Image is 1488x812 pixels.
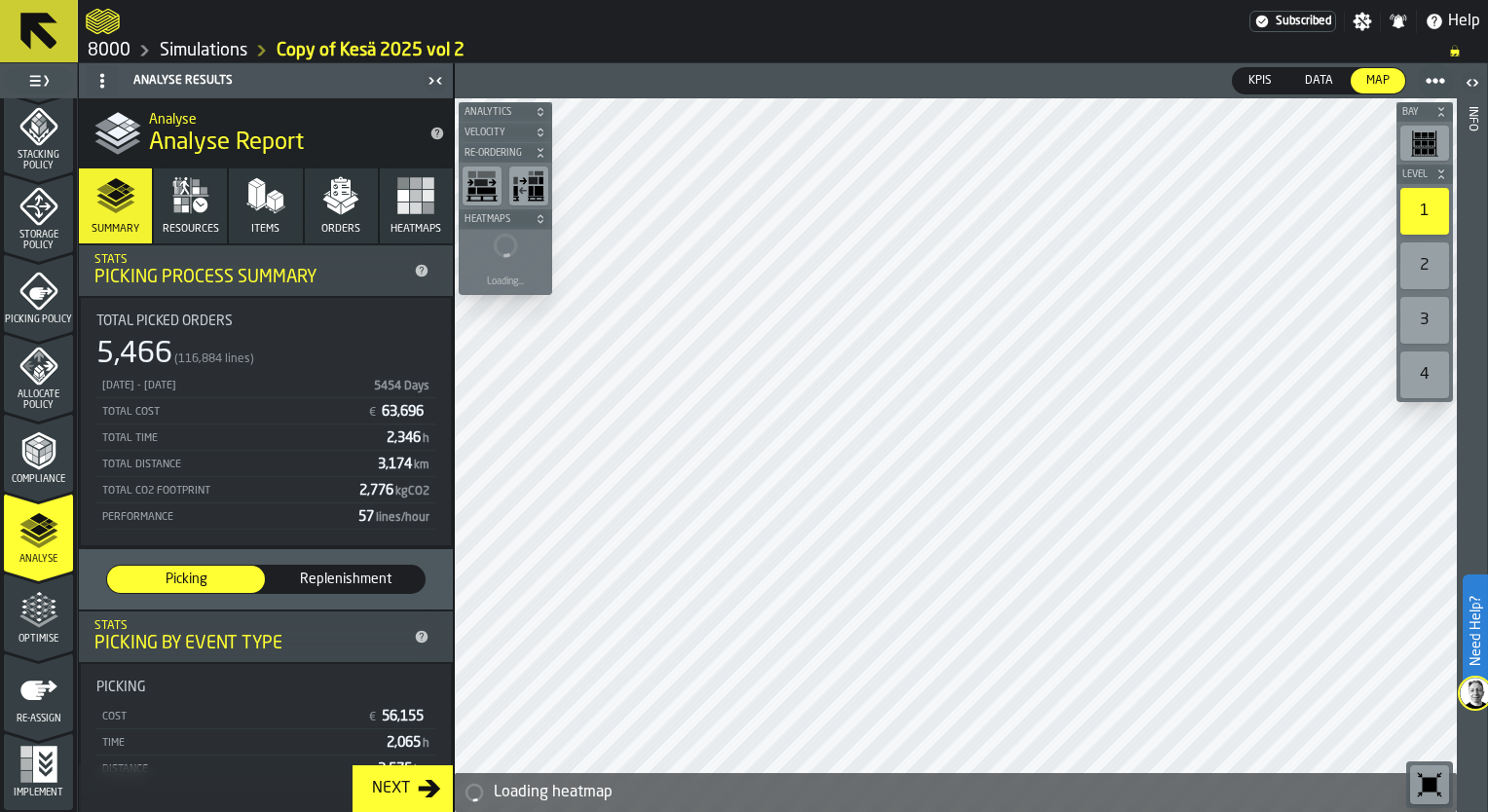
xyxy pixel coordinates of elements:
div: thumb [1351,68,1405,93]
div: Total Time [100,432,379,445]
div: Title [96,680,435,695]
div: Loading heatmap [494,781,1449,804]
span: 63,696 [382,405,428,419]
span: kgCO2 [395,486,429,498]
div: 5,466 [96,337,172,372]
div: StatList-item-Distance [96,756,435,782]
button: button- [1396,102,1453,122]
div: thumb [1289,68,1349,93]
span: km [414,764,429,776]
div: Loading... [487,277,524,287]
span: 57 [358,510,431,524]
a: link-to-/wh/i/b2e041e4-2753-4086-a82a-958e8abdd2c7 [88,40,130,61]
span: Storage Policy [4,230,73,251]
span: Map [1358,72,1397,90]
span: Stacking Policy [4,150,73,171]
div: [DATE] - [DATE] [100,380,364,392]
span: Analyse Report [149,128,304,159]
div: Title [96,314,435,329]
div: StatList-item-4/14/2025 - 5/7/2025 [96,372,435,398]
div: Menu Subscription [1249,11,1336,32]
label: button-toggle-Settings [1345,12,1380,31]
label: button-toggle-Open [1459,67,1486,102]
div: button-toolbar-undefined [459,163,505,209]
div: title-Analyse Report [79,98,453,168]
button: button- [459,102,552,122]
li: menu Picking Policy [4,254,73,332]
div: StatList-item-Total CO2 Footprint [96,477,435,503]
nav: Breadcrumb [86,39,1480,62]
span: Heatmaps [391,223,441,236]
label: button-switch-multi-Picking [106,565,266,594]
span: 2,065 [387,736,431,750]
span: Heatmaps [461,214,531,225]
label: button-switch-multi-KPIs [1232,67,1288,94]
label: button-toggle-Help [1417,10,1488,33]
div: 4 [1400,351,1449,398]
a: logo-header [86,4,120,39]
div: StatList-item-Total Cost [96,398,435,424]
button: button- [1396,165,1453,184]
span: Total Picked Orders [96,314,233,329]
li: menu Re-assign [4,653,73,731]
div: Analyse Results [83,65,422,96]
label: button-switch-multi-Replenishment [266,565,426,594]
div: Time [100,737,379,750]
div: button-toolbar-undefined [1396,122,1453,165]
span: Bay [1398,107,1432,118]
span: Items [251,223,279,236]
span: Re-assign [4,714,73,724]
div: thumb [107,566,265,593]
span: Resources [163,223,219,236]
label: button-switch-multi-Map [1350,67,1406,94]
span: Picking [115,570,257,589]
div: Stats [94,619,406,633]
div: StatList-item-Total Time [96,424,435,451]
div: Next [364,777,418,800]
div: StatList-item-Total Distance [96,451,435,477]
span: Data [1297,72,1341,90]
button: button-Next [353,765,453,812]
label: button-toggle-Close me [422,69,449,92]
h2: Sub Title [149,108,414,128]
div: Stats [94,253,406,267]
div: Total Distance [100,459,370,471]
a: link-to-/wh/i/b2e041e4-2753-4086-a82a-958e8abdd2c7 [160,40,247,61]
div: Picking Process Summary [94,267,406,288]
svg: Reset zoom and position [1414,769,1445,800]
div: StatList-item-Performance [96,503,435,530]
div: Total CO2 Footprint [100,485,352,498]
span: Summary [92,223,139,236]
div: 1 [1400,188,1449,235]
span: KPIs [1241,72,1280,90]
span: Analytics [461,107,531,118]
span: Velocity [461,128,531,138]
span: 2,776 [359,484,431,498]
span: h [423,738,429,750]
span: lines/hour [376,512,429,524]
div: Picking by event type [94,633,406,654]
li: menu Storage Policy [4,174,73,252]
div: button-toolbar-undefined [1406,761,1453,808]
a: link-to-/wh/i/b2e041e4-2753-4086-a82a-958e8abdd2c7/simulations/464e6856-37a4-4de3-a933-081d0d18f25e [277,40,465,61]
div: stat-Picking [81,664,451,797]
div: Performance [100,511,351,524]
label: button-switch-multi-Data [1288,67,1350,94]
span: € [369,711,376,724]
svg: show triggered reorders heatmap [466,170,498,202]
svg: show applied reorders heatmap [513,170,544,202]
span: Re-Ordering [461,148,531,159]
span: Picking Policy [4,314,73,325]
li: menu Compliance [4,414,73,492]
a: logo-header [459,769,569,808]
div: 3 [1400,297,1449,344]
button: button- [459,123,552,142]
span: km [414,460,429,471]
label: Need Help? [1465,576,1486,685]
span: Picking [96,680,146,695]
div: thumb [1233,68,1287,93]
span: Optimise [4,634,73,645]
button: button- [459,209,552,229]
span: Allocate Policy [4,389,73,411]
